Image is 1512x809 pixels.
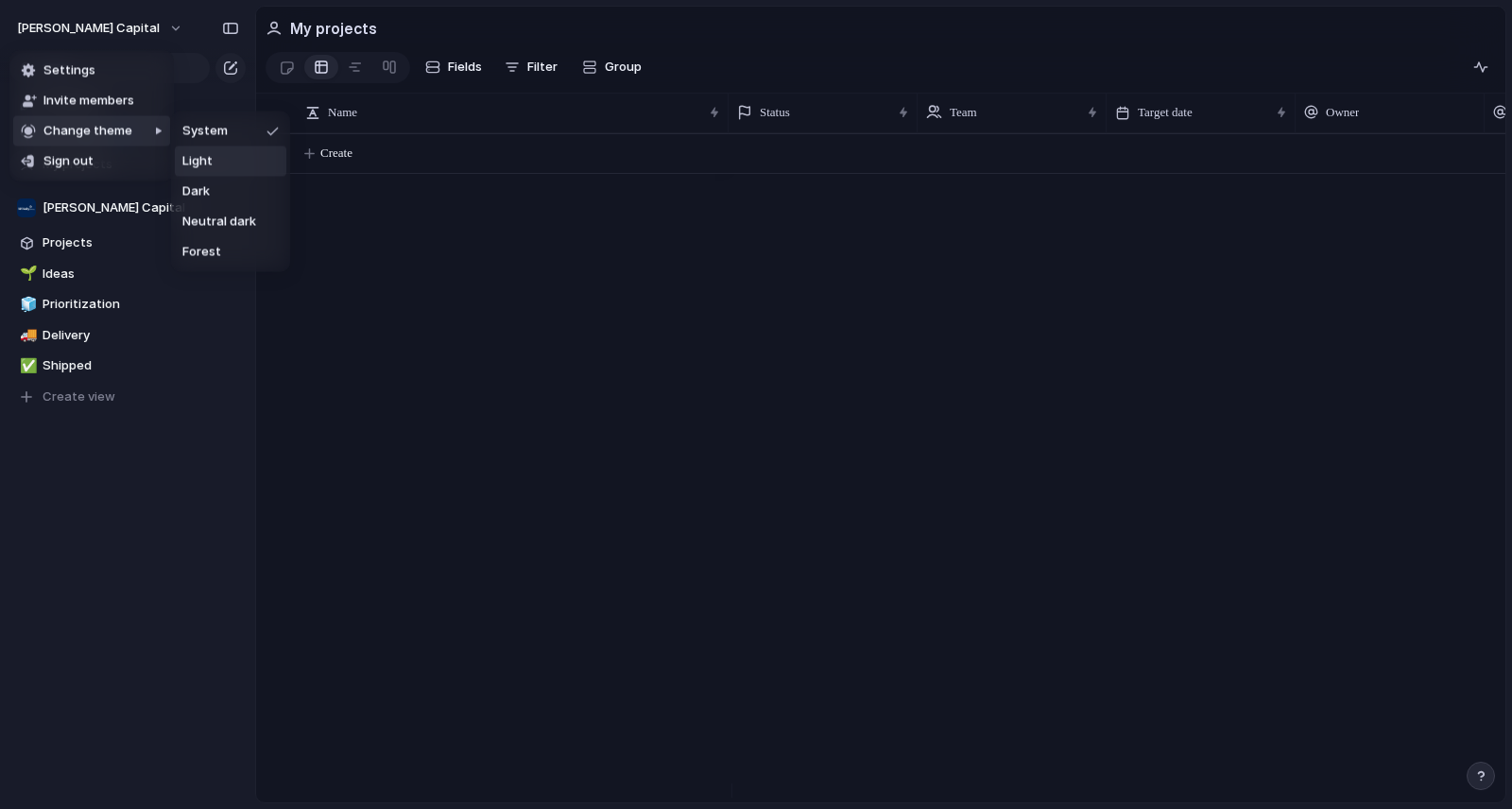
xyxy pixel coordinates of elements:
span: Invite members [43,92,134,111]
span: Light [182,152,213,171]
span: Change theme [43,122,132,141]
span: Dark [182,182,210,201]
span: Neutral dark [182,213,256,232]
span: Settings [43,61,95,80]
span: Sign out [43,152,94,171]
span: System [182,122,228,141]
span: Forest [182,243,221,262]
